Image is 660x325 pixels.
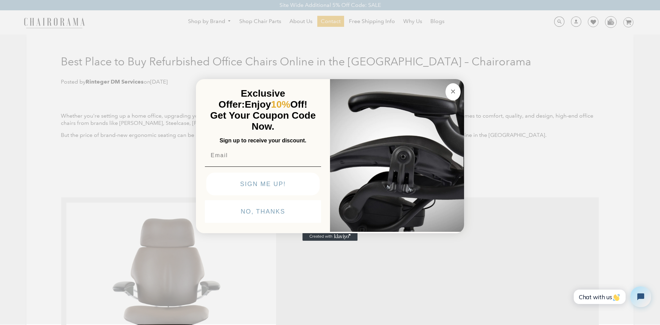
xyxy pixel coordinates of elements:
[205,149,321,162] input: Email
[302,232,357,241] a: Created with Klaviyo - opens in a new tab
[206,173,320,195] button: SIGN ME UP!
[271,99,290,110] span: 10%
[445,83,461,100] button: Close dialog
[205,166,321,167] img: underline
[205,200,321,223] button: NO, THANKS
[330,78,464,232] img: 92d77583-a095-41f6-84e7-858462e0427a.jpeg
[219,88,285,110] span: Exclusive Offer:
[566,281,657,313] iframe: Tidio Chat
[210,110,316,132] span: Get Your Coupon Code Now.
[220,138,306,143] span: Sign up to receive your discount.
[245,99,307,110] span: Enjoy Off!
